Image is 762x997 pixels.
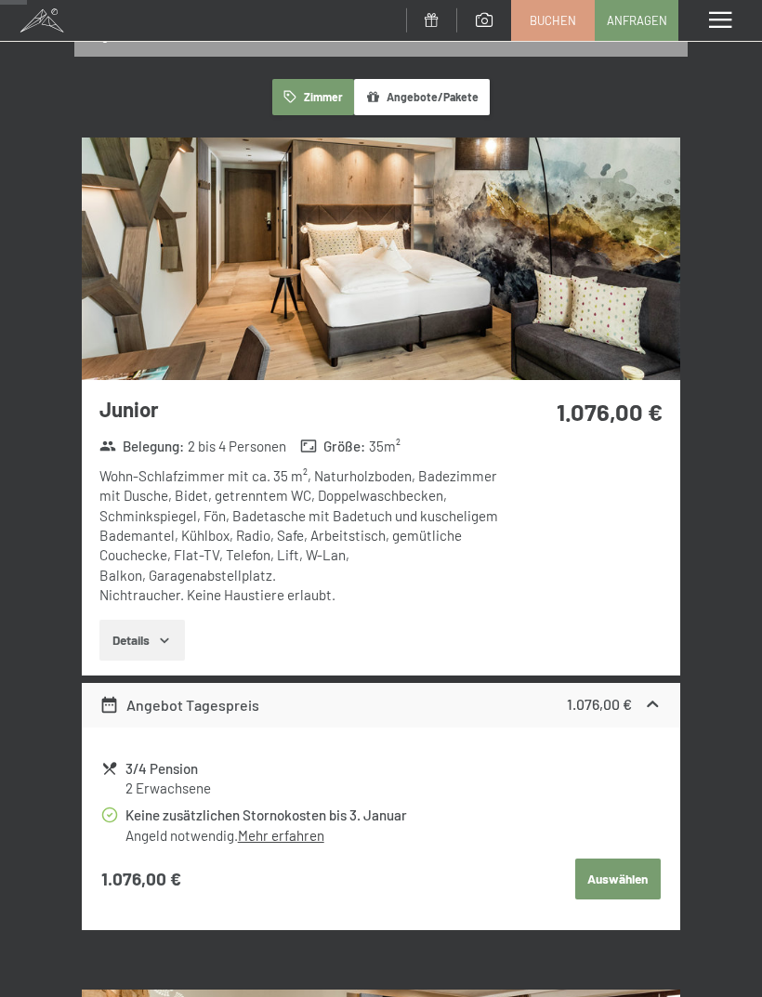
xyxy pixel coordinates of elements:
strong: 1.076,00 € [101,867,181,892]
button: Zimmer [272,79,354,115]
div: 3/4 Pension [125,758,661,780]
button: Details [99,620,184,661]
a: Buchen [512,1,594,40]
span: 35 m² [369,437,401,456]
button: Auswählen [575,859,661,899]
h3: Junior [99,395,500,424]
div: Angebot Tagespreis [99,694,259,716]
div: 2 Erwachsene [125,779,661,798]
strong: 1.076,00 € [557,397,663,426]
img: mss_renderimg.php [82,138,680,380]
strong: 1.076,00 € [567,695,632,713]
span: Buchen [530,12,576,29]
div: Angebot Tagespreis1.076,00 € [82,683,680,728]
div: Wohn-Schlafzimmer mit ca. 35 m², Naturholzboden, Badezimmer mit Dusche, Bidet, getrenntem WC, Dop... [99,466,500,605]
a: Mehr erfahren [238,827,324,844]
a: Anfragen [596,1,677,40]
div: Keine zusätzlichen Stornokosten bis 3. Januar [125,805,661,826]
strong: Belegung : [99,437,184,456]
span: Einwilligung Marketing* [201,543,354,561]
span: 2 bis 4 Personen [188,437,286,456]
strong: Größe : [300,437,365,456]
button: Angebote/Pakete [354,79,490,115]
span: Anfragen [607,12,667,29]
div: Angeld notwendig. [125,826,661,846]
